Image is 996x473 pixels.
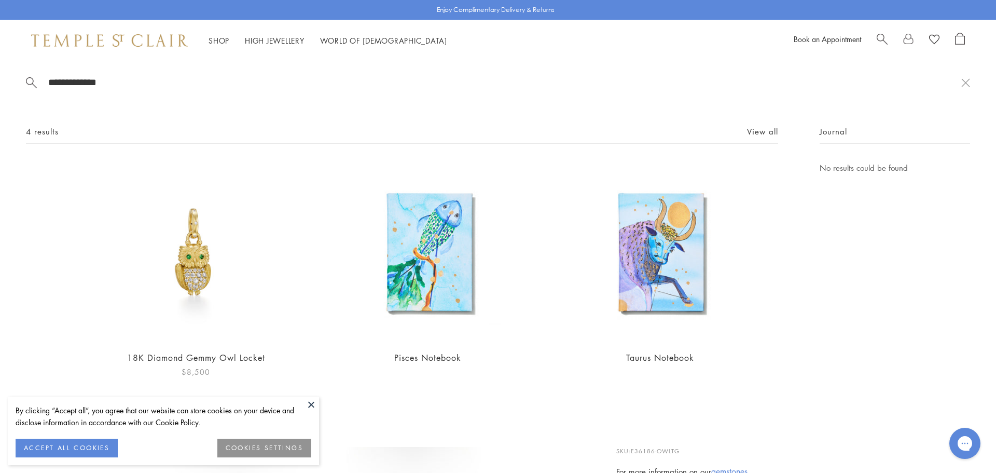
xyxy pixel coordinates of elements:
p: No results could be found [820,161,970,174]
a: High JewelleryHigh Jewellery [245,35,305,46]
a: Taurus Notebook [626,352,694,363]
p: Enjoy Complimentary Delivery & Returns [437,5,555,15]
button: ACCEPT ALL COOKIES [16,439,118,457]
img: Taurus Notebook [570,161,750,342]
img: Pisces Notebook [338,161,518,342]
span: Journal [820,125,847,138]
div: By clicking “Accept all”, you agree that our website can store cookies on your device and disclos... [16,404,311,428]
iframe: Gorgias live chat messenger [944,424,986,463]
button: COOKIES SETTINGS [217,439,311,457]
a: ShopShop [209,35,229,46]
span: $8,500 [182,366,210,378]
span: E36186-OWLTG [631,447,680,455]
a: 18K Diamond Gemmy Owl Locket [127,352,265,363]
a: Book an Appointment [794,34,861,44]
a: View all [747,126,778,137]
a: Search [877,33,888,48]
a: Open Shopping Bag [955,33,965,48]
span: 4 results [26,125,59,138]
img: Temple St. Clair [31,34,188,47]
img: P31886-OWLLOC [106,161,286,342]
a: View Wishlist [929,33,939,48]
a: Pisces Notebook [394,352,461,363]
a: World of [DEMOGRAPHIC_DATA]World of [DEMOGRAPHIC_DATA] [320,35,447,46]
nav: Main navigation [209,34,447,47]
